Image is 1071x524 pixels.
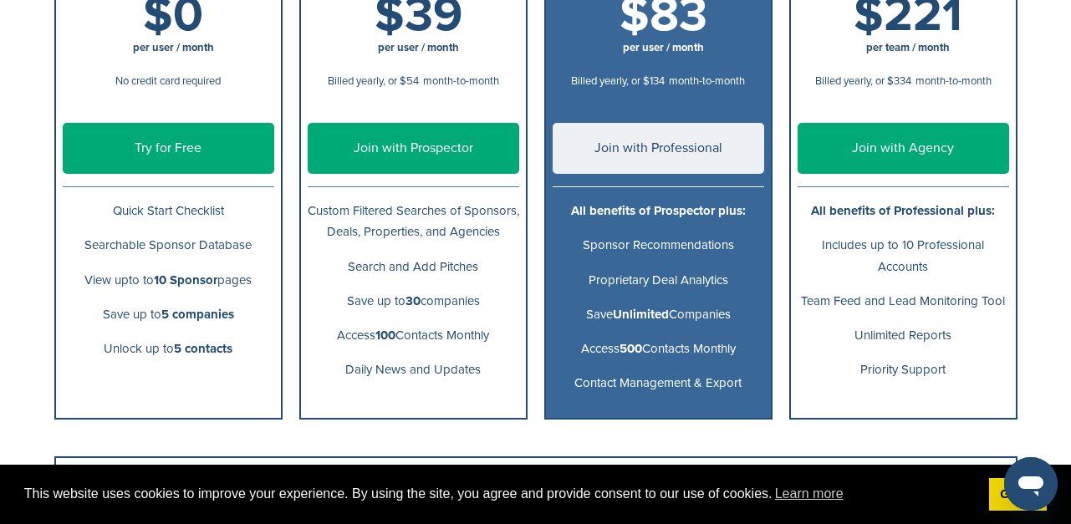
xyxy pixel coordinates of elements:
[620,341,642,356] b: 500
[328,74,419,88] span: Billed yearly, or $54
[308,291,519,312] p: Save up to companies
[553,304,764,325] p: Save Companies
[553,373,764,394] p: Contact Management & Export
[553,123,764,174] a: Join with Professional
[63,338,274,359] p: Unlock up to
[115,74,221,88] span: No credit card required
[798,325,1009,346] p: Unlimited Reports
[63,201,274,221] p: Quick Start Checklist
[63,123,274,174] a: Try for Free
[613,307,669,322] b: Unlimited
[798,291,1009,312] p: Team Feed and Lead Monitoring Tool
[811,203,995,218] b: All benefits of Professional plus:
[866,41,950,54] span: per team / month
[773,481,846,506] a: learn more about cookies
[571,203,746,218] b: All benefits of Prospector plus:
[161,307,234,322] b: 5 companies
[571,74,665,88] span: Billed yearly, or $134
[63,304,274,325] p: Save up to
[133,41,214,54] span: per user / month
[378,41,459,54] span: per user / month
[423,74,499,88] span: month-to-month
[798,359,1009,380] p: Priority Support
[308,325,519,346] p: Access Contacts Monthly
[63,270,274,291] p: View upto to pages
[174,341,232,356] b: 5 contacts
[308,123,519,174] a: Join with Prospector
[798,235,1009,277] p: Includes up to 10 Professional Accounts
[669,74,745,88] span: month-to-month
[815,74,911,88] span: Billed yearly, or $334
[63,235,274,256] p: Searchable Sponsor Database
[989,478,1047,511] a: dismiss cookie message
[154,272,217,287] b: 10 Sponsor
[623,41,704,54] span: per user / month
[308,359,519,380] p: Daily News and Updates
[308,257,519,277] p: Search and Add Pitches
[375,328,395,343] b: 100
[1004,457,1058,511] iframe: Button to launch messaging window
[553,235,764,256] p: Sponsor Recommendations
[308,201,519,242] p: Custom Filtered Searches of Sponsors, Deals, Properties, and Agencies
[915,74,992,88] span: month-to-month
[24,481,976,506] span: This website uses cookies to improve your experience. By using the site, you agree and provide co...
[405,293,421,308] b: 30
[553,270,764,291] p: Proprietary Deal Analytics
[553,338,764,359] p: Access Contacts Monthly
[798,123,1009,174] a: Join with Agency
